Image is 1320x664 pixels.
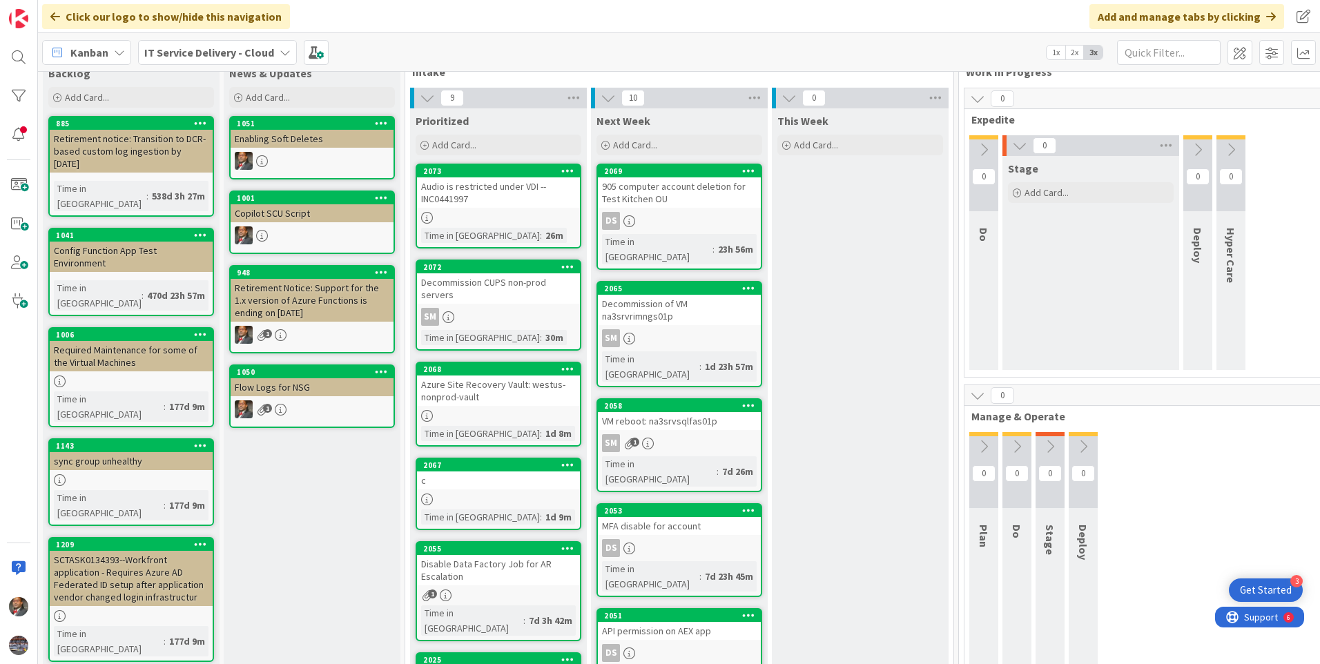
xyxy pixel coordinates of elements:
span: : [540,509,542,525]
div: MFA disable for account [598,517,761,535]
span: : [164,498,166,513]
span: 1 [428,589,437,598]
span: 1 [263,329,272,338]
div: Time in [GEOGRAPHIC_DATA] [421,605,523,636]
a: 1051Enabling Soft DeletesDP [229,116,395,179]
div: 1006 [50,329,213,341]
a: 885Retirement notice: Transition to DCR-based custom log ingestion by [DATE]Time in [GEOGRAPHIC_D... [48,116,214,217]
div: 1209 [56,540,213,549]
div: 2051API permission on AEX app [598,609,761,640]
span: Intake [412,65,936,79]
div: DP [231,400,394,418]
img: DP [235,400,253,418]
div: Time in [GEOGRAPHIC_DATA] [421,426,540,441]
span: 1 [630,438,639,447]
div: Time in [GEOGRAPHIC_DATA] [54,181,146,211]
div: Time in [GEOGRAPHIC_DATA] [421,509,540,525]
span: Hyper Care [1224,228,1238,283]
div: Azure Site Recovery Vault: westus-nonprod-vault [417,375,580,406]
div: SM [421,308,439,326]
div: 1051 [237,119,394,128]
div: Retirement notice: Transition to DCR-based custom log ingestion by [DATE] [50,130,213,173]
span: Stage [1043,525,1057,555]
div: 2069 [598,165,761,177]
div: 3 [1290,575,1303,587]
img: DP [235,326,253,344]
div: 905 computer account deletion for Test Kitchen OU [598,177,761,208]
span: This Week [777,114,828,128]
a: 1006Required Maintenance for some of the Virtual MachinesTime in [GEOGRAPHIC_DATA]:177d 9m [48,327,214,427]
span: 0 [972,168,996,185]
div: 2067 [423,460,580,470]
span: 0 [1071,465,1095,482]
div: DS [598,644,761,662]
img: DP [9,597,28,616]
div: SM [598,434,761,452]
a: 2068Azure Site Recovery Vault: westus-nonprod-vaultTime in [GEOGRAPHIC_DATA]:1d 8m [416,362,581,447]
span: 1 [263,404,272,413]
div: 7d 26m [719,464,757,479]
div: Click our logo to show/hide this navigation [42,4,290,29]
img: Visit kanbanzone.com [9,9,28,28]
div: Time in [GEOGRAPHIC_DATA] [54,280,142,311]
div: SCTASK0134393--Workfront application - Requires Azure AD Federated ID setup after application ven... [50,551,213,606]
div: 2073 [417,165,580,177]
div: 2055 [417,543,580,555]
div: 1143 [50,440,213,452]
div: DS [602,644,620,662]
span: 0 [1005,465,1029,482]
div: Required Maintenance for some of the Virtual Machines [50,341,213,371]
div: 2073Audio is restricted under VDI --INC0441997 [417,165,580,208]
span: : [717,464,719,479]
div: 2072Decommission CUPS non-prod servers [417,261,580,304]
span: Do [1010,525,1024,538]
div: 885Retirement notice: Transition to DCR-based custom log ingestion by [DATE] [50,117,213,173]
div: 538d 3h 27m [148,188,208,204]
div: 2051 [604,611,761,621]
div: 2053 [604,506,761,516]
span: 0 [1186,168,1210,185]
div: 23h 56m [715,242,757,257]
a: 2058VM reboot: na3srvsqlfas01pSMTime in [GEOGRAPHIC_DATA]:7d 26m [596,398,762,492]
span: Add Card... [65,91,109,104]
div: 2053 [598,505,761,517]
div: DP [231,326,394,344]
span: Prioritized [416,114,469,128]
div: 2058 [598,400,761,412]
div: SM [602,329,620,347]
div: Time in [GEOGRAPHIC_DATA] [54,490,164,520]
div: DS [598,212,761,230]
span: Deploy [1076,525,1090,560]
span: News & Updates [229,66,312,80]
span: Backlog [48,66,90,80]
span: Add Card... [432,139,476,151]
div: 1143 [56,441,213,451]
div: Time in [GEOGRAPHIC_DATA] [421,228,540,243]
div: 1051 [231,117,394,130]
div: Decommission of VM na3srvrimngs01p [598,295,761,325]
span: 1x [1047,46,1065,59]
div: Time in [GEOGRAPHIC_DATA] [602,456,717,487]
a: 2053MFA disable for accountDSTime in [GEOGRAPHIC_DATA]:7d 23h 45m [596,503,762,597]
div: 2058VM reboot: na3srvsqlfas01p [598,400,761,430]
div: c [417,471,580,489]
span: Add Card... [1025,186,1069,199]
a: 1041Config Function App Test EnvironmentTime in [GEOGRAPHIC_DATA]:470d 23h 57m [48,228,214,316]
a: 1001Copilot SCU ScriptDP [229,191,395,254]
div: Time in [GEOGRAPHIC_DATA] [602,561,699,592]
div: Copilot SCU Script [231,204,394,222]
div: Get Started [1240,583,1292,597]
div: 7d 23h 45m [701,569,757,584]
div: 2068 [417,363,580,375]
span: 0 [1038,465,1062,482]
div: VM reboot: na3srvsqlfas01p [598,412,761,430]
a: 2072Decommission CUPS non-prod serversSMTime in [GEOGRAPHIC_DATA]:30m [416,260,581,351]
div: DS [598,539,761,557]
div: 2067c [417,459,580,489]
div: 2065 [604,284,761,293]
div: 177d 9m [166,498,208,513]
div: 2069905 computer account deletion for Test Kitchen OU [598,165,761,208]
div: 2069 [604,166,761,176]
span: : [523,613,525,628]
input: Quick Filter... [1117,40,1221,65]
